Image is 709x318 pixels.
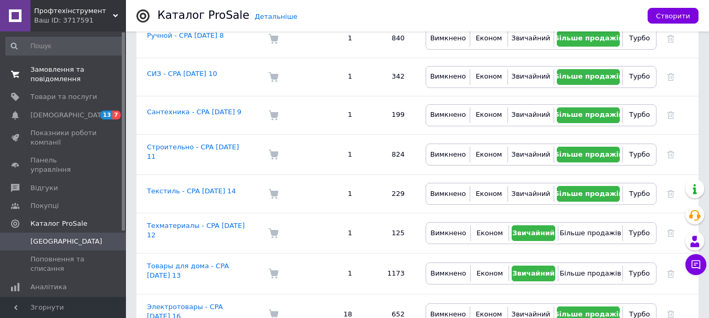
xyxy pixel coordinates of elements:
td: 1 [305,134,363,174]
button: Звичайний [511,107,552,123]
span: Вимкнено [430,269,466,277]
td: 1 [305,58,363,96]
td: 1 [305,254,363,294]
button: Вимкнено [429,69,467,85]
span: Каталог ProSale [30,219,87,228]
button: Звичайний [512,225,556,241]
a: Техматериалы - CPA [DATE] 12 [147,222,245,239]
button: Економ [473,107,504,123]
button: Чат з покупцем [685,254,706,275]
span: Звичайний [512,150,551,158]
a: Видалити [667,229,674,237]
button: Звичайний [511,31,552,47]
span: Економ [475,190,502,198]
td: 1 [305,213,363,253]
span: Вимкнено [430,111,466,118]
td: 199 [363,96,415,134]
span: Більше продажів [559,269,621,277]
button: Турбо [626,225,653,241]
span: Турбо [629,72,650,80]
td: 1 [305,174,363,213]
span: Турбо [629,269,650,277]
span: Звичайний [512,190,551,198]
button: Вимкнено [429,107,467,123]
a: Текстиль - CPA [DATE] 14 [147,187,236,195]
a: СИЗ - CPA [DATE] 10 [147,70,217,78]
span: Відгуки [30,183,58,193]
button: Турбо [626,69,653,85]
a: Видалити [667,310,674,318]
span: Турбо [629,150,650,158]
span: Звичайний [512,310,551,318]
span: Вимкнено [430,72,466,80]
button: Звичайний [512,266,556,281]
button: Економ [473,31,504,47]
span: 13 [100,111,112,119]
span: Турбо [629,310,650,318]
div: Каталог ProSale [157,10,249,21]
td: 1 [305,96,363,134]
a: Детальніше [255,13,298,20]
a: Видалити [667,190,674,198]
div: Ваш ID: 3717591 [34,16,126,25]
span: Покупці [30,201,59,211]
span: Вимкнено [430,150,466,158]
button: Економ [473,147,504,162]
button: Більше продажів [557,69,620,85]
span: Більше продажів [554,310,623,318]
span: Економ [477,269,503,277]
td: 125 [363,213,415,253]
img: Комісія за замовлення [268,110,279,120]
span: Турбо [629,190,650,198]
button: Турбо [626,266,653,281]
button: Турбо [626,186,653,202]
span: Більше продажів [554,111,623,118]
span: Звичайний [512,269,555,277]
span: [DEMOGRAPHIC_DATA] [30,111,108,120]
a: Строительно - CPA [DATE] 11 [147,143,239,160]
a: Видалити [667,34,674,42]
img: Комісія за замовлення [268,34,279,44]
span: Профтехінструмент [34,6,113,16]
input: Пошук [5,37,124,56]
span: Звичайний [512,111,551,118]
span: Замовлення та повідомлення [30,65,97,84]
button: Турбо [626,107,653,123]
span: Більше продажів [554,34,623,42]
button: Вимкнено [429,31,467,47]
span: Створити [656,12,690,20]
td: 342 [363,58,415,96]
td: 1173 [363,254,415,294]
span: Вимкнено [430,310,466,318]
span: 7 [112,111,121,119]
span: Звичайний [512,34,551,42]
td: 824 [363,134,415,174]
img: Комісія за замовлення [268,268,279,279]
span: Більше продажів [554,72,623,80]
a: Ручной - CPA [DATE] 8 [147,31,224,39]
span: Аналітика [30,282,67,292]
td: 229 [363,174,415,213]
button: Більше продажів [561,266,619,281]
button: Економ [473,225,505,241]
span: Турбо [629,111,650,118]
span: Економ [477,229,503,237]
button: Звичайний [511,186,552,202]
span: Економ [475,310,502,318]
button: Турбо [626,31,653,47]
button: Вимкнено [429,225,468,241]
img: Комісія за замовлення [268,189,279,199]
button: Більше продажів [557,186,620,202]
a: Видалити [667,111,674,118]
a: Видалити [667,72,674,80]
span: [GEOGRAPHIC_DATA] [30,237,102,246]
button: Більше продажів [557,107,620,123]
button: Звичайний [511,147,552,162]
button: Турбо [626,147,653,162]
span: Більше продажів [559,229,621,237]
button: Економ [473,69,504,85]
button: Більше продажів [561,225,619,241]
span: Турбо [629,34,650,42]
span: Економ [475,72,502,80]
button: Економ [473,266,505,281]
